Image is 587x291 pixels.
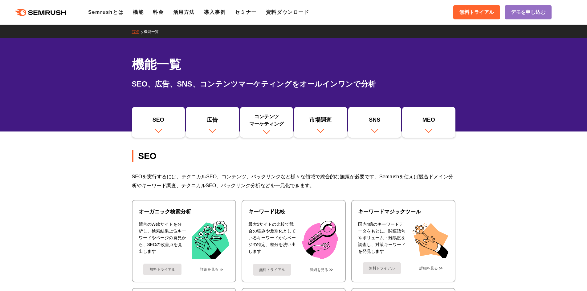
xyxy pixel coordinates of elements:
[135,116,182,127] div: SEO
[173,10,195,15] a: 活用方法
[453,5,500,19] a: 無料トライアル
[132,30,144,34] a: TOP
[186,107,239,138] a: 広告
[459,8,494,16] span: 無料トライアル
[132,79,455,90] div: SEO、広告、SNS、コンテンツマーケティングをオールインワンで分析
[294,107,347,138] a: 市場調査
[132,107,185,138] a: SEO
[358,221,406,258] div: 国内4億のキーワードデータをもとに、関連語句やボリューム・難易度を調査し、対策キーワードを発見します
[310,268,328,272] a: 詳細を見る
[253,264,291,276] a: 無料トライアル
[248,208,339,216] div: キーワード比較
[419,266,438,270] a: 詳細を見る
[243,113,290,128] div: コンテンツ マーケティング
[132,172,455,190] div: SEOを実行するには、テクニカルSEO、コンテンツ、バックリンクなど様々な領域で総合的な施策が必要です。Semrushを使えば競合ドメイン分析やキーワード調査、テクニカルSEO、バックリンク分析...
[139,208,229,216] div: オーガニック検索分析
[144,30,163,34] a: 機能一覧
[511,8,545,16] span: デモを申し込む
[133,10,144,15] a: 機能
[505,5,552,19] a: デモを申し込む
[297,116,344,127] div: 市場調査
[132,150,455,162] div: SEO
[358,208,449,216] div: キーワードマジックツール
[192,221,229,259] img: オーガニック検索分析
[240,107,293,138] a: コンテンツマーケティング
[302,221,338,259] img: キーワード比較
[363,262,401,274] a: 無料トライアル
[235,10,256,15] a: セミナー
[204,10,226,15] a: 導入事例
[402,107,455,138] a: MEO
[348,107,402,138] a: SNS
[412,221,449,258] img: キーワードマジックツール
[200,267,218,272] a: 詳細を見る
[266,10,309,15] a: 資料ダウンロード
[139,221,186,259] div: 競合のWebサイトを分析し、検索結果上位キーワードやページの発見から、SEOの改善点を見出します
[132,55,455,74] h1: 機能一覧
[248,221,296,259] div: 最大5サイトの比較で競合の強みや差別化としているキーワードからページの特定、差分を洗い出します
[405,116,452,127] div: MEO
[189,116,236,127] div: 広告
[143,264,181,275] a: 無料トライアル
[88,10,124,15] a: Semrushとは
[351,116,398,127] div: SNS
[153,10,164,15] a: 料金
